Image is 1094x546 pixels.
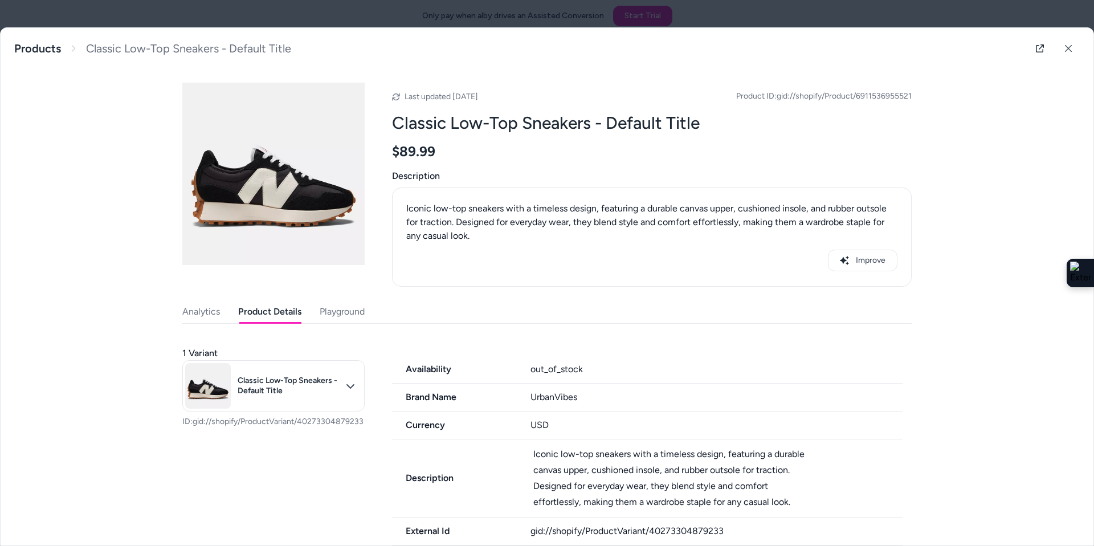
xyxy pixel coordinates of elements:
[392,112,912,134] h2: Classic Low-Top Sneakers - Default Title
[828,250,897,271] button: Improve
[182,416,365,427] p: ID: gid://shopify/ProductVariant/40273304879233
[736,91,912,102] span: Product ID: gid://shopify/Product/6911536955521
[238,376,339,396] span: Classic Low-Top Sneakers - Default Title
[14,42,291,56] nav: breadcrumb
[320,300,365,323] button: Playground
[14,42,61,56] a: Products
[238,300,301,323] button: Product Details
[392,390,517,404] span: Brand Name
[392,143,435,160] span: $89.99
[86,42,291,56] span: Classic Low-Top Sneakers - Default Title
[182,300,220,323] button: Analytics
[182,83,365,265] img: ws327bl_nb_02_i.webp
[530,418,903,432] div: USD
[392,362,517,376] span: Availability
[392,418,517,432] span: Currency
[406,202,897,243] div: Iconic low-top sneakers with a timeless design, featuring a durable canvas upper, cushioned insol...
[182,360,365,411] button: Classic Low-Top Sneakers - Default Title
[185,363,231,409] img: ws327bl_nb_02_i.webp
[392,169,912,183] span: Description
[533,446,810,510] div: Iconic low-top sneakers with a timeless design, featuring a durable canvas upper, cushioned insol...
[405,92,478,101] span: Last updated [DATE]
[530,390,903,404] div: UrbanVibes
[182,347,218,360] span: 1 Variant
[392,471,520,485] span: Description
[530,362,903,376] div: out_of_stock
[392,524,517,538] span: External Id
[530,524,903,538] div: gid://shopify/ProductVariant/40273304879233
